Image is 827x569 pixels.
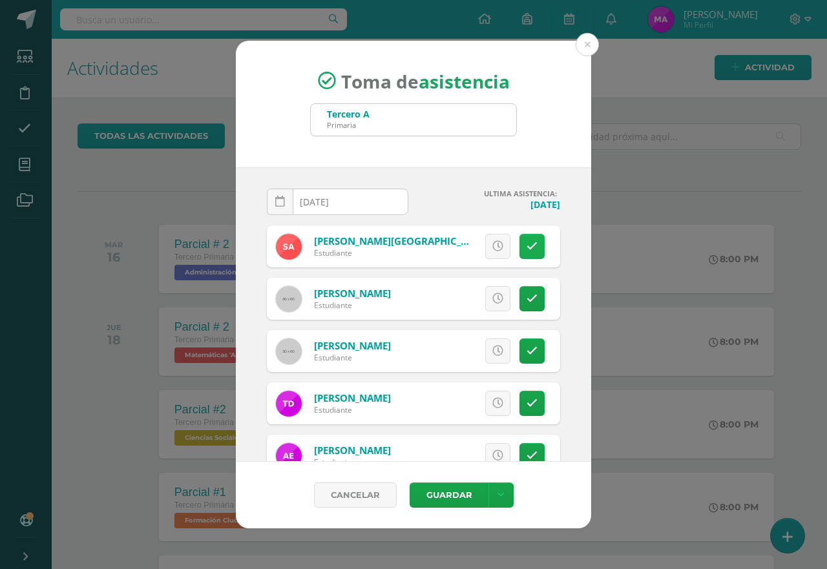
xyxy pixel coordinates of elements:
img: 8060632522d2bbc722d0e074bf63057a.png [276,234,302,260]
span: Toma de [341,68,510,93]
button: Close (Esc) [576,33,599,56]
a: Cancelar [314,482,397,508]
h4: [DATE] [419,198,560,211]
button: Guardar [410,482,488,508]
a: [PERSON_NAME] [314,391,391,404]
input: Busca un grado o sección aquí... [311,104,516,136]
div: Estudiante [314,457,391,468]
img: f478e3615700acf60f5b7404905949a1.png [276,443,302,469]
strong: asistencia [419,68,510,93]
a: [PERSON_NAME] [314,287,391,300]
a: [PERSON_NAME] [314,444,391,457]
div: Estudiante [314,404,391,415]
input: Fecha de Inasistencia [267,189,408,214]
img: 60x60 [276,338,302,364]
a: [PERSON_NAME] [314,339,391,352]
div: Primaria [327,120,370,130]
div: Estudiante [314,247,469,258]
a: [PERSON_NAME][GEOGRAPHIC_DATA] [314,234,490,247]
div: Estudiante [314,300,391,311]
img: ee8510a2300600283f69832f88cd0133.png [276,391,302,417]
h4: ULTIMA ASISTENCIA: [419,189,560,198]
div: Tercero A [327,108,370,120]
img: 60x60 [276,286,302,312]
div: Estudiante [314,352,391,363]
